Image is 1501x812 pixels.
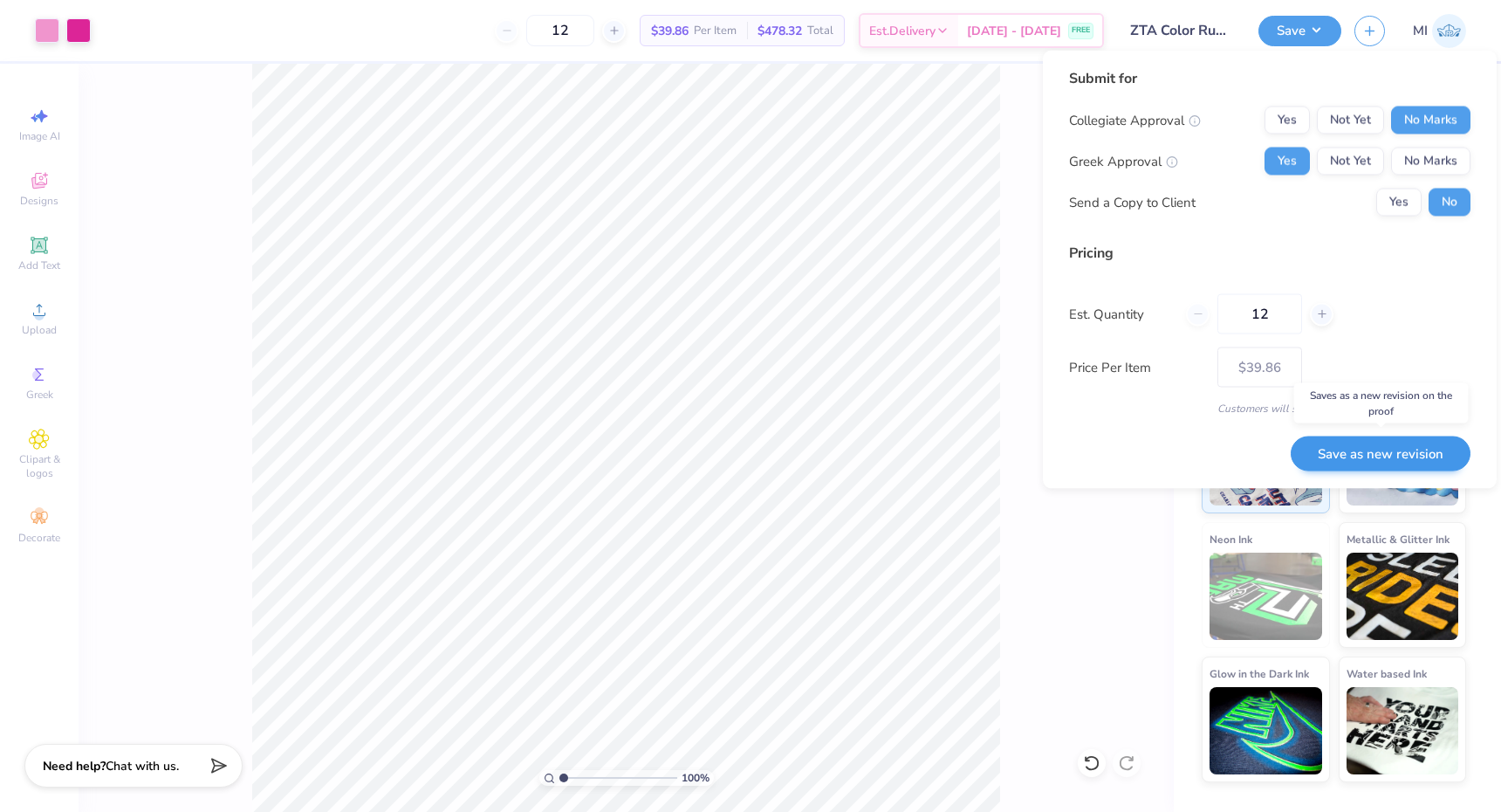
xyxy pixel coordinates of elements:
button: Not Yet [1317,107,1384,134]
span: Upload [22,323,57,337]
span: Designs [20,194,58,208]
img: Metallic & Glitter Ink [1347,553,1459,640]
span: Clipart & logos [9,452,70,480]
div: Send a Copy to Client [1069,192,1196,212]
span: [DATE] - [DATE] [967,22,1061,40]
span: Neon Ink [1210,530,1252,548]
button: Yes [1265,107,1310,134]
span: Water based Ink [1347,664,1427,683]
button: Yes [1376,189,1422,217]
button: Yes [1265,148,1310,175]
label: Price Per Item [1069,357,1204,377]
img: Glow in the Dark Ink [1210,687,1322,774]
div: Submit for [1069,68,1470,89]
div: Greek Approval [1069,151,1178,171]
button: No Marks [1391,148,1470,175]
button: No [1429,189,1470,217]
img: Water based Ink [1347,687,1459,774]
input: – – [526,15,594,46]
span: Chat with us. [106,758,179,774]
span: Glow in the Dark Ink [1210,664,1309,683]
span: FREE [1072,24,1090,37]
span: Est. Delivery [869,22,936,40]
strong: Need help? [43,758,106,774]
a: MI [1413,14,1466,48]
input: Untitled Design [1117,13,1245,48]
span: $39.86 [651,22,689,40]
img: Miruna Ispas [1432,14,1466,48]
span: Per Item [694,22,737,40]
div: Collegiate Approval [1069,110,1201,130]
button: Save [1258,16,1341,46]
label: Est. Quantity [1069,304,1173,324]
button: No Marks [1391,107,1470,134]
span: $478.32 [757,22,802,40]
button: Save as new revision [1291,436,1470,471]
span: Add Text [18,258,60,272]
span: Greek [26,388,53,402]
div: Saves as a new revision on the proof [1294,383,1469,423]
span: Decorate [18,531,60,545]
input: – – [1217,294,1302,334]
span: Image AI [19,129,60,143]
span: MI [1413,21,1428,41]
span: Total [807,22,833,40]
span: Metallic & Glitter Ink [1347,530,1450,548]
div: Pricing [1069,243,1470,264]
div: Customers will see this price on HQ. [1069,401,1470,416]
button: Not Yet [1317,148,1384,175]
img: Neon Ink [1210,553,1322,640]
span: 100 % [682,770,709,786]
